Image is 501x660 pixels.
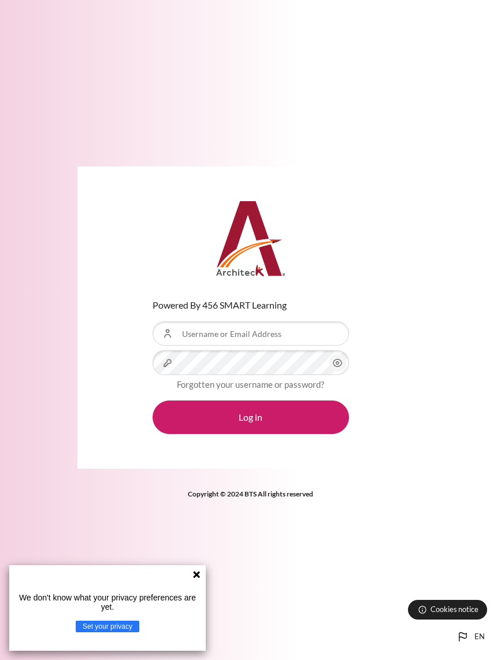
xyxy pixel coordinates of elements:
button: Cookies notice [408,600,487,620]
button: Log in [153,401,349,434]
strong: Copyright © 2024 BTS All rights reserved [188,490,313,498]
a: Forgotten your username or password? [177,379,324,390]
p: We don't know what your privacy preferences are yet. [14,593,201,611]
span: Cookies notice [431,604,478,615]
a: Architeck [216,201,285,281]
button: Languages [451,625,489,648]
p: Powered By 456 SMART Learning [153,298,349,312]
span: en [474,631,485,643]
button: Set your privacy [76,621,139,632]
img: Architeck [216,201,285,276]
input: Username or Email Address [153,321,349,346]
